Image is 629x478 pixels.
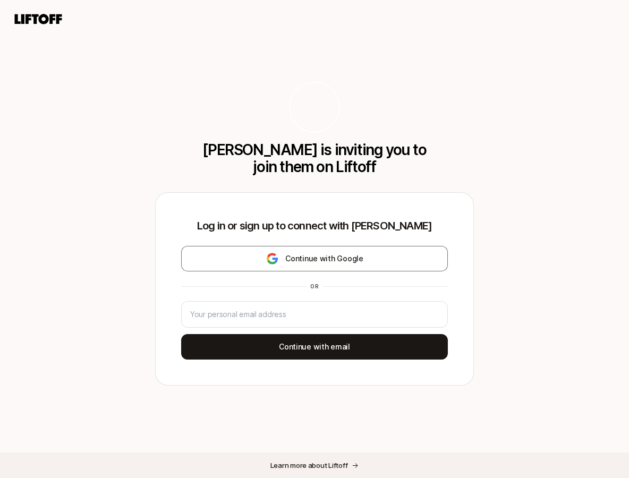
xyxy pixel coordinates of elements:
p: [PERSON_NAME] is inviting you to join them on Liftoff [199,141,430,175]
div: or [306,282,323,291]
img: google-logo [266,252,279,265]
button: Continue with Google [181,246,448,271]
button: Continue with email [181,334,448,360]
input: Your personal email address [190,308,439,321]
button: Learn more about Liftoff [262,456,368,475]
p: Log in or sign up to connect with [PERSON_NAME] [181,218,448,233]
